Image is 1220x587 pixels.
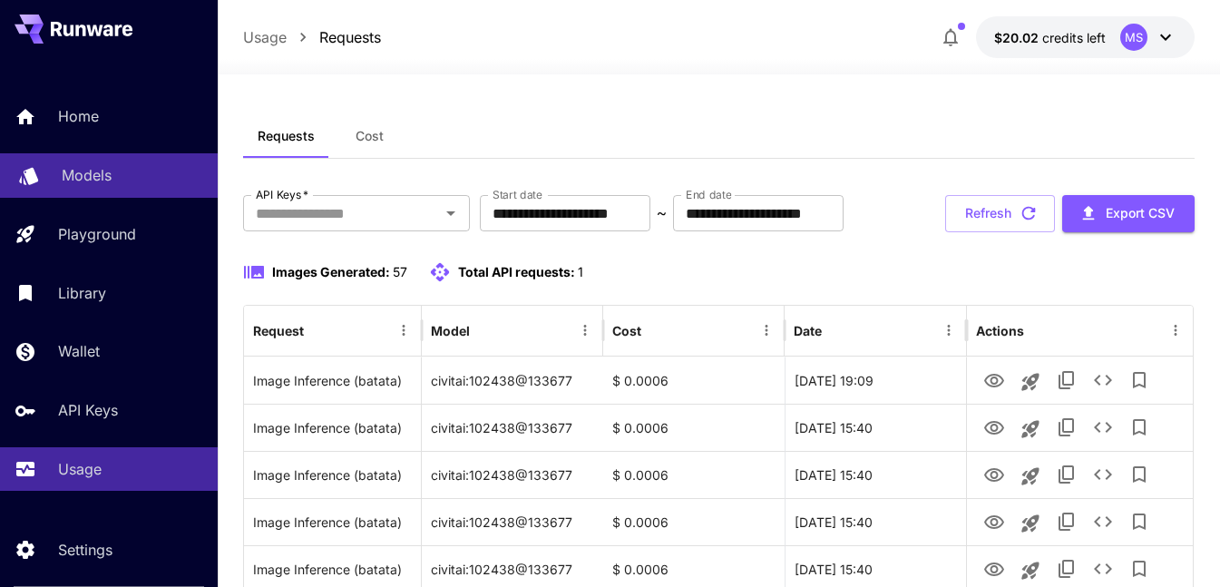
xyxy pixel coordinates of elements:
p: Usage [58,458,102,480]
div: $ 0.0006 [603,357,785,404]
div: Cost [612,323,641,338]
label: API Keys [256,187,308,202]
p: Settings [58,539,112,561]
span: 57 [393,264,407,279]
button: $20.0164MS [976,16,1195,58]
div: $ 0.0006 [603,404,785,451]
button: Add to library [1121,551,1157,587]
p: Playground [58,223,136,245]
button: Sort [643,318,669,343]
div: civitai:102438@133677 [422,404,603,451]
label: Start date [493,187,542,202]
div: MS [1120,24,1147,51]
button: Copy TaskUUID [1049,409,1085,445]
button: Add to library [1121,362,1157,398]
button: Launch in playground [1012,458,1049,494]
div: 21 Aug, 2025 19:09 [785,357,966,404]
button: Launch in playground [1012,364,1049,400]
a: Requests [319,26,381,48]
button: Add to library [1121,504,1157,540]
label: End date [686,187,731,202]
button: Launch in playground [1012,505,1049,542]
button: See details [1085,362,1121,398]
button: View Image [976,550,1012,587]
button: Sort [472,318,497,343]
div: Date [794,323,822,338]
button: Export CSV [1062,195,1195,232]
button: View Image [976,361,1012,398]
p: Home [58,105,99,127]
button: Copy TaskUUID [1049,456,1085,493]
div: civitai:102438@133677 [422,451,603,498]
button: Sort [306,318,331,343]
div: Click to copy prompt [253,452,413,498]
button: Launch in playground [1012,411,1049,447]
div: $20.0164 [994,28,1106,47]
button: View Image [976,408,1012,445]
button: See details [1085,456,1121,493]
div: 20 Aug, 2025 15:40 [785,404,966,451]
button: Menu [1163,318,1188,343]
button: Menu [754,318,779,343]
button: Menu [391,318,416,343]
div: Click to copy prompt [253,405,413,451]
span: Cost [356,128,384,144]
button: Open [438,201,464,226]
button: Add to library [1121,456,1157,493]
div: $ 0.0006 [603,498,785,545]
span: 1 [578,264,583,279]
span: Requests [258,128,315,144]
button: See details [1085,409,1121,445]
nav: breadcrumb [243,26,381,48]
p: API Keys [58,399,118,421]
div: $ 0.0006 [603,451,785,498]
button: Copy TaskUUID [1049,504,1085,540]
button: View Image [976,455,1012,493]
button: Menu [936,318,961,343]
button: Copy TaskUUID [1049,551,1085,587]
button: Add to library [1121,409,1157,445]
div: civitai:102438@133677 [422,357,603,404]
a: Usage [243,26,287,48]
button: Refresh [945,195,1055,232]
span: credits left [1042,30,1106,45]
div: Model [431,323,470,338]
button: Sort [824,318,849,343]
div: Click to copy prompt [253,499,413,545]
span: $20.02 [994,30,1042,45]
span: Images Generated: [272,264,390,279]
button: See details [1085,551,1121,587]
button: See details [1085,504,1121,540]
div: Actions [976,323,1024,338]
p: Library [58,282,106,304]
button: View Image [976,503,1012,540]
div: 20 Aug, 2025 15:40 [785,451,966,498]
button: Copy TaskUUID [1049,362,1085,398]
p: ~ [657,202,667,224]
div: Click to copy prompt [253,357,413,404]
p: Wallet [58,340,100,362]
div: civitai:102438@133677 [422,498,603,545]
span: Total API requests: [458,264,575,279]
button: Menu [572,318,598,343]
div: Request [253,323,304,338]
p: Models [62,164,112,186]
div: 20 Aug, 2025 15:40 [785,498,966,545]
